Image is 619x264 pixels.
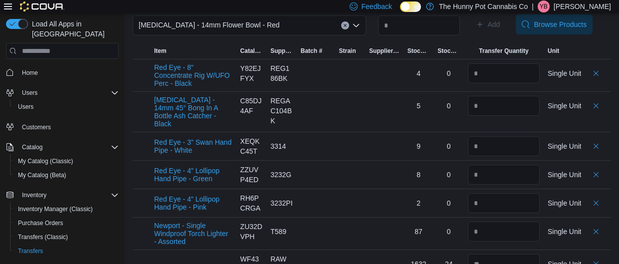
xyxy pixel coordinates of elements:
span: Transfers (Classic) [18,233,68,241]
p: [PERSON_NAME] [554,0,611,12]
span: Transfers (Classic) [14,231,119,243]
button: Transfer Quantity [464,43,544,59]
button: Users [18,87,41,99]
div: 87 [408,227,430,237]
button: My Catalog (Classic) [10,154,123,168]
span: Item [154,47,167,55]
span: Stock at Destination [437,47,460,55]
div: 0 [437,170,460,180]
button: Transfers (Classic) [10,230,123,244]
span: Transfers [14,245,119,257]
button: Delete count [590,169,602,181]
button: Catalog SKU [236,43,267,59]
p: The Hunny Pot Cannabis Co [439,0,528,12]
button: Red Eye - 4" Lollipop Hand Pipe - Pink [154,195,232,211]
span: Browse Products [534,19,587,29]
button: Inventory [2,188,123,202]
div: Single Unit [548,101,582,111]
div: REG186BK [270,63,293,83]
span: My Catalog (Beta) [18,171,66,179]
div: RH6PCRGA [240,193,263,213]
span: [MEDICAL_DATA] - 14mm Flower Bowl - Red [139,19,280,31]
button: Users [2,86,123,100]
button: Red Eye - 3" Swan Hand Pipe - White [154,138,232,154]
span: Catalog SKU [240,47,263,55]
button: Delete count [590,140,602,152]
span: Supplier SKU [270,47,293,55]
button: Unit [544,43,581,59]
a: Customers [18,121,55,133]
div: Yatin Balaji [538,0,550,12]
span: Transfer Quantity [479,47,528,55]
span: Users [18,103,33,111]
div: 0 [437,141,460,151]
button: Strain [335,43,365,59]
a: Transfers (Classic) [14,231,72,243]
button: Supplier SKU [266,43,297,59]
span: Customers [18,121,119,133]
span: YB [540,0,548,12]
p: | [532,0,534,12]
div: XEQKC45T [240,136,263,156]
span: Home [22,69,38,77]
div: 5 [408,101,430,111]
div: REGAC104BK [270,96,293,126]
div: Single Unit [548,227,582,237]
span: Inventory [22,191,46,199]
div: 0 [437,101,460,111]
button: My Catalog (Beta) [10,168,123,182]
button: Delete count [590,197,602,209]
span: Inventory Manager (Classic) [18,205,93,213]
span: Catalog [18,141,119,153]
div: Single Unit [548,170,582,180]
button: [MEDICAL_DATA] - 14mm 45° Bong In A Bottle Ash Catcher - Black [154,96,232,128]
div: 0 [437,227,460,237]
img: Cova [20,1,64,11]
span: My Catalog (Classic) [18,157,73,165]
span: Stock at Source [408,47,430,55]
span: Add [488,19,500,29]
span: Load All Apps in [GEOGRAPHIC_DATA] [28,19,119,39]
div: Y82EJFYX [240,63,263,83]
a: My Catalog (Beta) [14,169,70,181]
div: 9 [408,141,430,151]
div: ZU32DVPH [240,222,263,242]
span: Users [14,101,119,113]
div: 3232G [270,170,293,180]
span: Purchase Orders [14,217,119,229]
span: Purchase Orders [18,219,63,227]
span: Users [18,87,119,99]
button: Red Eye - 8" Concentrate Rig W/UFO Perc - Black [154,63,232,87]
div: 4 [408,68,430,78]
div: ZZUVP4ED [240,165,263,185]
button: Customers [2,120,123,134]
div: Single Unit [548,141,582,151]
span: Inventory Manager (Classic) [14,203,119,215]
div: 2 [408,198,430,208]
button: Inventory Manager (Classic) [10,202,123,216]
span: Inventory [18,189,119,201]
span: Users [22,89,37,97]
button: Add [472,14,504,34]
span: Customers [22,123,51,131]
span: Strain [339,47,356,55]
div: T589 [270,227,293,237]
a: Inventory Manager (Classic) [14,203,97,215]
button: Item [150,43,236,59]
button: Newport - Single Windproof Torch Lighter - Assorted [154,222,232,246]
input: Dark Mode [400,1,421,12]
button: Transfers [10,244,123,258]
div: 0 [437,68,460,78]
button: Purchase Orders [10,216,123,230]
span: Home [18,66,119,78]
div: Single Unit [548,198,582,208]
button: Open list of options [352,21,360,29]
span: My Catalog (Classic) [14,155,119,167]
span: Catalog [22,143,42,151]
button: Stock at Source [404,43,434,59]
button: Inventory [18,189,50,201]
button: Browse Products [516,14,593,34]
div: 0 [437,198,460,208]
button: Home [2,65,123,79]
